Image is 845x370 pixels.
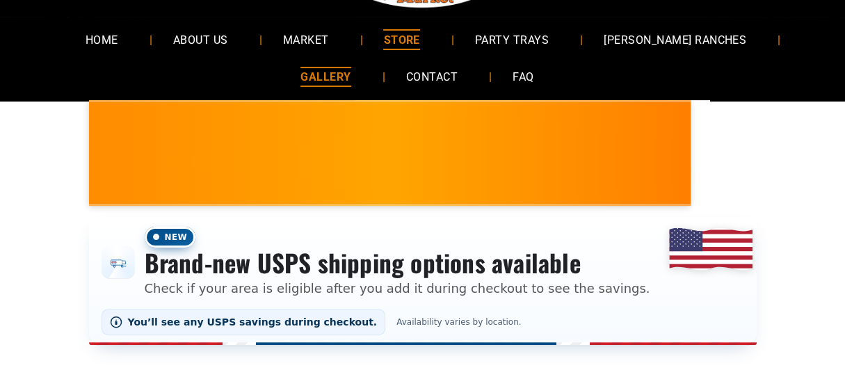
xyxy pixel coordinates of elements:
[492,58,554,95] a: FAQ
[152,21,249,58] a: ABOUT US
[128,316,378,328] span: You’ll see any USPS savings during checkout.
[454,21,570,58] a: PARTY TRAYS
[300,67,351,87] span: GALLERY
[145,227,196,248] span: New
[65,21,139,58] a: HOME
[145,279,650,298] p: Check if your area is eligible after you add it during checkout to see the savings.
[392,317,525,327] span: Availability varies by location.
[89,217,757,346] div: Shipping options announcement
[145,248,650,278] h3: Brand-new USPS shipping options available
[262,21,350,58] a: MARKET
[362,21,440,58] a: STORE
[280,58,371,95] a: GALLERY
[385,58,478,95] a: CONTACT
[583,21,767,58] a: [PERSON_NAME] RANCHES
